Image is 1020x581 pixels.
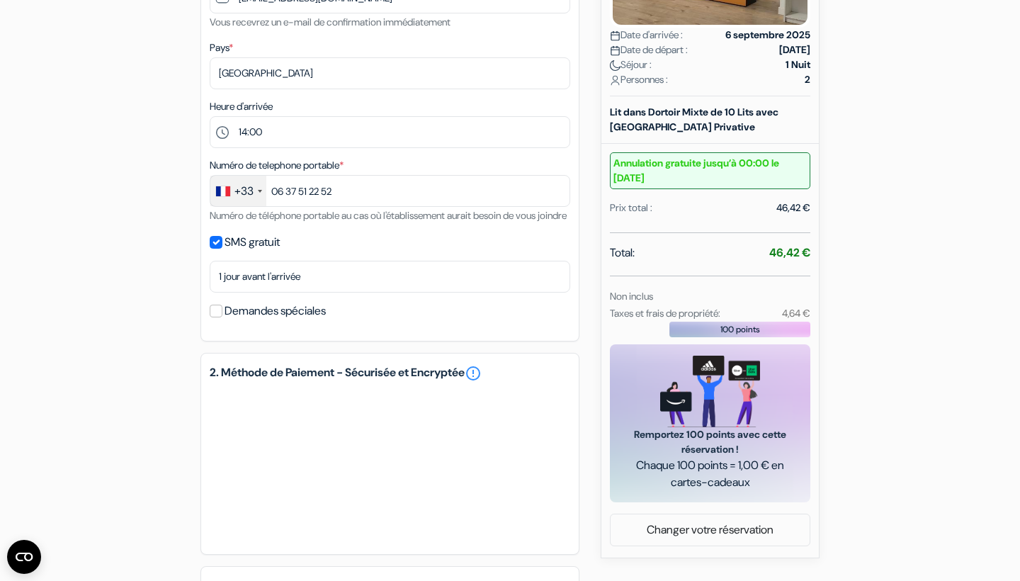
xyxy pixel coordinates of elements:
[627,457,793,491] span: Chaque 100 points = 1,00 € en cartes-cadeaux
[610,75,620,86] img: user_icon.svg
[7,540,41,574] button: Ouvrir le widget CMP
[225,301,326,321] label: Demandes spéciales
[610,72,668,87] span: Personnes :
[210,365,570,382] h5: 2. Méthode de Paiement - Sécurisée et Encryptée
[805,72,810,87] strong: 2
[611,517,810,543] a: Changer votre réservation
[210,16,450,28] small: Vous recevrez un e-mail de confirmation immédiatement
[610,43,688,57] span: Date de départ :
[234,183,254,200] div: +33
[786,57,810,72] strong: 1 Nuit
[610,57,652,72] span: Séjour :
[610,60,620,71] img: moon.svg
[210,40,233,55] label: Pays
[660,356,760,427] img: gift_card_hero_new.png
[207,385,573,546] iframe: Cadre de saisie sécurisé pour le paiement
[610,106,778,133] b: Lit dans Dortoir Mixte de 10 Lits avec [GEOGRAPHIC_DATA] Privative
[610,28,683,43] span: Date d'arrivée :
[725,28,810,43] strong: 6 septembre 2025
[769,245,810,260] strong: 46,42 €
[776,201,810,215] div: 46,42 €
[627,427,793,457] span: Remportez 100 points avec cette réservation !
[720,323,760,336] span: 100 points
[610,152,810,189] small: Annulation gratuite jusqu’à 00:00 le [DATE]
[610,244,635,261] span: Total:
[210,176,266,206] div: France: +33
[610,45,620,56] img: calendar.svg
[465,365,482,382] a: error_outline
[782,307,810,320] small: 4,64 €
[610,307,720,320] small: Taxes et frais de propriété:
[610,290,653,303] small: Non inclus
[225,232,280,252] label: SMS gratuit
[779,43,810,57] strong: [DATE]
[210,209,567,222] small: Numéro de téléphone portable au cas où l'établissement aurait besoin de vous joindre
[210,175,570,207] input: 6 12 34 56 78
[610,201,652,215] div: Prix total :
[210,99,273,114] label: Heure d'arrivée
[210,158,344,173] label: Numéro de telephone portable
[610,30,620,41] img: calendar.svg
